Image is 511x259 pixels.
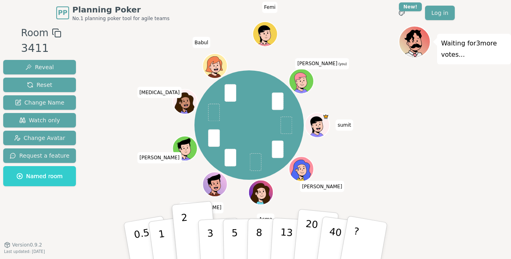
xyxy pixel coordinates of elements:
[3,113,76,127] button: Watch only
[337,63,347,66] span: (you)
[3,166,76,186] button: Named room
[3,78,76,92] button: Reset
[72,4,170,15] span: Planning Poker
[137,87,182,98] span: Click to change your name
[3,148,76,163] button: Request a feature
[394,6,409,20] button: New!
[425,6,455,20] a: Log in
[19,116,60,124] span: Watch only
[257,214,274,225] span: Click to change your name
[181,212,191,256] p: 2
[335,119,353,131] span: Click to change your name
[72,15,170,22] span: No.1 planning poker tool for agile teams
[27,81,52,89] span: Reset
[300,181,344,192] span: Click to change your name
[14,134,65,142] span: Change Avatar
[323,113,329,119] span: sumit is the host
[4,242,42,248] button: Version0.9.2
[56,4,170,22] a: PPPlanning PokerNo.1 planning poker tool for agile teams
[137,152,182,163] span: Click to change your name
[16,172,63,180] span: Named room
[4,249,45,254] span: Last updated: [DATE]
[10,152,69,160] span: Request a feature
[441,38,507,60] p: Waiting for 3 more votes...
[295,58,349,70] span: Click to change your name
[3,131,76,145] button: Change Avatar
[12,242,42,248] span: Version 0.9.2
[15,99,64,107] span: Change Name
[25,63,54,71] span: Reveal
[290,70,313,93] button: Click to change your avatar
[58,8,67,18] span: PP
[21,40,61,57] div: 3411
[192,37,210,48] span: Click to change your name
[262,2,278,13] span: Click to change your name
[180,202,224,214] span: Click to change your name
[3,95,76,110] button: Change Name
[21,26,48,40] span: Room
[399,2,422,11] div: New!
[3,60,76,74] button: Reveal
